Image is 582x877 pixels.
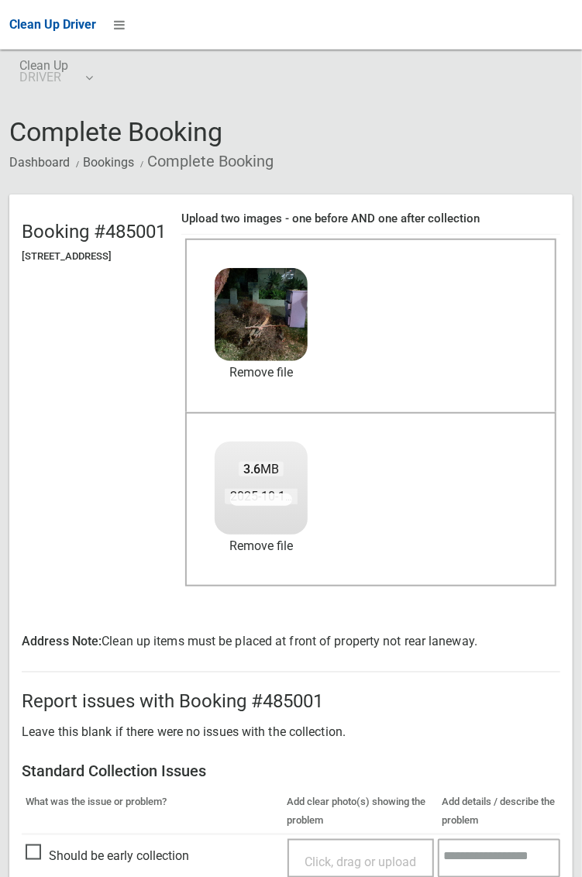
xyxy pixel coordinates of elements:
strong: 3.6 [243,462,260,476]
span: Clean Up Driver [9,17,96,32]
h5: [STREET_ADDRESS] [22,251,166,262]
a: Remove file [215,535,308,558]
span: Clean Up [19,60,91,83]
th: Add clear photo(s) showing the problem [284,789,438,834]
p: Clean up items must be placed at front of property not rear laneway. [22,630,560,653]
strong: Address Note: [22,634,102,648]
a: Dashboard [9,155,70,170]
span: Complete Booking [9,116,222,147]
span: Should be early collection [26,844,189,868]
h2: Report issues with Booking #485001 [22,691,560,711]
a: Clean UpDRIVER [9,50,102,99]
h2: Booking #485001 [22,222,166,242]
th: What was the issue or problem? [22,789,284,834]
span: 2025-10-1005.52.556881974794261867906.jpg [225,488,499,504]
li: Complete Booking [136,147,274,176]
h3: Standard Collection Issues [22,762,560,779]
a: Clean Up Driver [9,13,96,36]
a: Bookings [83,155,134,170]
a: Remove file [215,361,308,384]
th: Add details / describe the problem [438,789,560,834]
p: Leave this blank if there were no issues with the collection. [22,721,560,744]
small: DRIVER [19,71,68,83]
span: MB [239,462,284,476]
h4: Upload two images - one before AND one after collection [181,212,560,225]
